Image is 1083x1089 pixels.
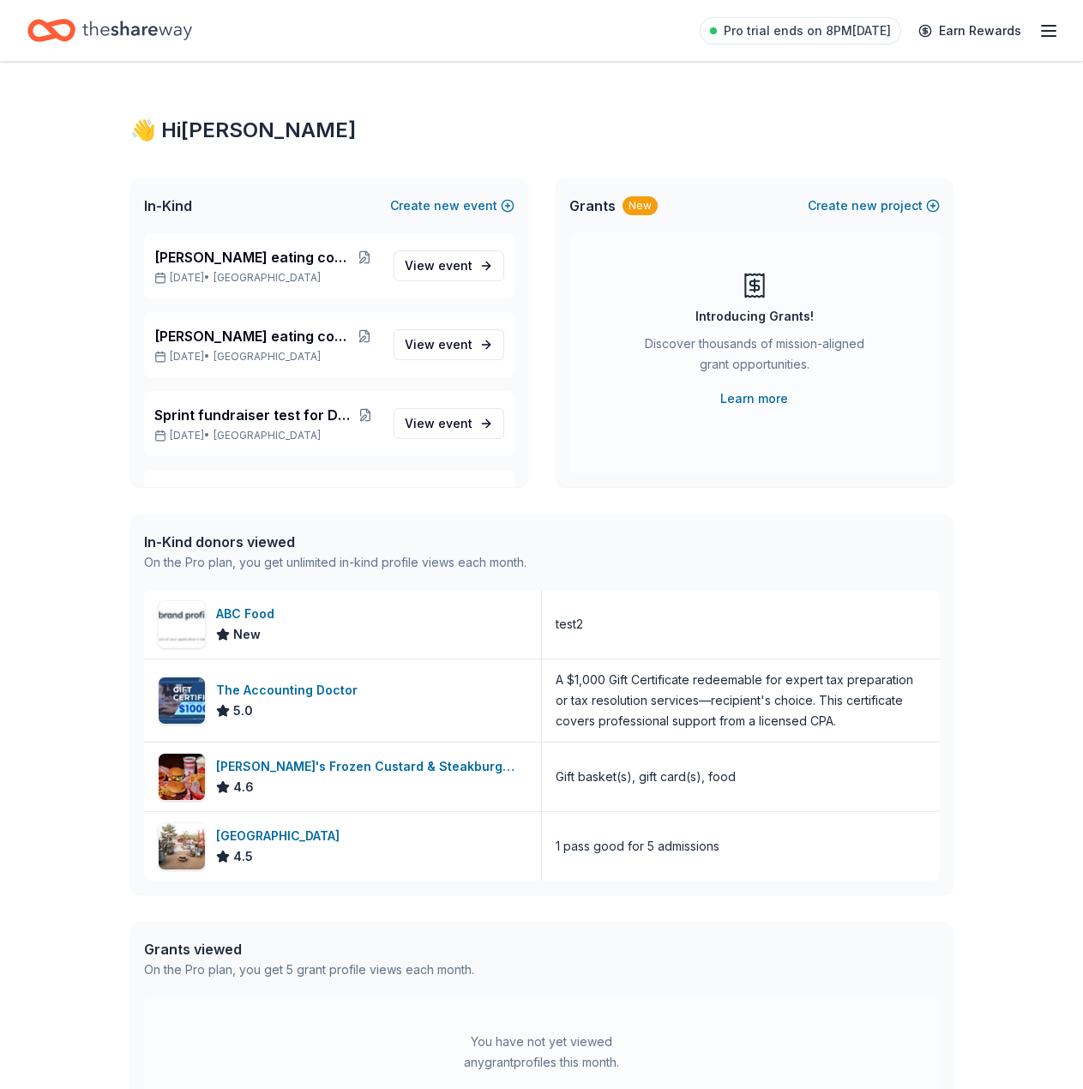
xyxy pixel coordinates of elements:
p: [DATE] • [154,271,380,285]
p: [DATE] • [154,429,380,442]
div: A $1,000 Gift Certificate redeemable for expert tax preparation or tax resolution services—recipi... [556,670,926,731]
span: event [438,258,472,273]
a: Home [27,10,192,51]
button: Createnewevent [390,196,514,216]
div: 1 pass good for 5 admissions [556,836,719,857]
span: new [851,196,877,216]
div: Gift basket(s), gift card(s), food [556,767,736,787]
div: Grants viewed [144,939,474,960]
a: Learn more [720,388,788,409]
a: View event [394,408,504,439]
p: [DATE] • [154,350,380,364]
div: test2 [556,614,583,635]
span: 4.6 [233,777,254,797]
span: View [405,256,472,276]
img: Image for Bay Area Discovery Museum [159,823,205,869]
span: [GEOGRAPHIC_DATA] [214,271,321,285]
span: View [405,334,472,355]
img: Image for The Accounting Doctor [159,677,205,724]
div: Discover thousands of mission-aligned grant opportunities. [638,334,871,382]
div: On the Pro plan, you get unlimited in-kind profile views each month. [144,552,526,573]
span: Grants [569,196,616,216]
span: [GEOGRAPHIC_DATA] [214,350,321,364]
img: Image for ABC Food [159,601,205,647]
a: Earn Rewards [908,15,1032,46]
span: View [405,413,472,434]
span: 4.5 [233,846,253,867]
span: event [438,416,472,430]
div: You have not yet viewed any grant profiles this month. [435,1032,649,1073]
div: [GEOGRAPHIC_DATA] [216,826,346,846]
span: new [434,196,460,216]
button: Createnewproject [808,196,940,216]
div: ABC Food [216,604,281,624]
span: Sprint fundraiser test for Drizzy 22 [154,405,352,425]
div: The Accounting Doctor [216,680,364,701]
span: event [438,337,472,352]
img: Image for Freddy's Frozen Custard & Steakburgers [159,754,205,800]
span: In-Kind [144,196,192,216]
div: 👋 Hi [PERSON_NAME] [130,117,954,144]
span: [GEOGRAPHIC_DATA] [214,429,321,442]
span: Pro trial ends on 8PM[DATE] [724,21,891,41]
a: View event [394,329,504,360]
span: New [233,624,261,645]
div: [PERSON_NAME]'s Frozen Custard & Steakburgers [216,756,527,777]
span: 5.0 [233,701,253,721]
span: [PERSON_NAME] eating contest [154,484,349,504]
span: [PERSON_NAME] eating contest 2 [154,247,351,268]
div: Introducing Grants! [695,306,814,327]
a: View event [394,250,504,281]
a: Pro trial ends on 8PM[DATE] [700,17,901,45]
div: New [623,196,658,215]
span: [PERSON_NAME] eating contest 3 [154,326,351,346]
div: In-Kind donors viewed [144,532,526,552]
div: On the Pro plan, you get 5 grant profile views each month. [144,960,474,980]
